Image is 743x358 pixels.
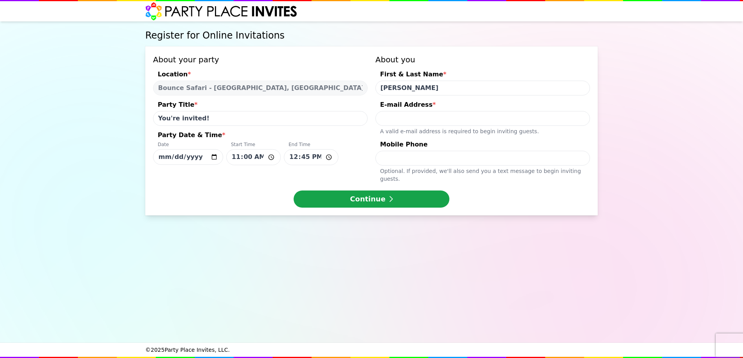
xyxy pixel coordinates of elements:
[375,166,590,183] div: Optional. If provided, we ' ll also send you a text message to begin inviting guests.
[153,100,368,111] div: Party Title
[284,141,338,149] div: End Time
[226,141,281,149] div: Start Time
[153,111,368,126] input: Party Title*
[375,140,590,151] div: Mobile Phone
[226,149,281,165] input: Party Date & Time*DateStart TimeEnd Time
[153,81,368,95] select: Location*
[294,190,449,208] button: Continue
[145,29,598,42] h1: Register for Online Invitations
[375,81,590,95] input: First & Last Name*
[375,111,590,126] input: E-mail Address*A valid e-mail address is required to begin inviting guests.
[145,2,298,21] img: Party Place Invites
[153,70,368,81] div: Location
[375,70,590,81] div: First & Last Name
[153,54,368,65] h3: About your party
[153,149,223,165] input: Party Date & Time*DateStart TimeEnd Time
[375,151,590,166] input: Mobile PhoneOptional. If provided, we'll also send you a text message to begin inviting guests.
[375,126,590,135] div: A valid e-mail address is required to begin inviting guests.
[145,343,598,357] div: © 2025 Party Place Invites, LLC.
[284,149,338,165] input: Party Date & Time*DateStart TimeEnd Time
[375,100,590,111] div: E-mail Address
[153,141,223,149] div: Date
[375,54,590,65] h3: About you
[153,131,368,141] div: Party Date & Time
